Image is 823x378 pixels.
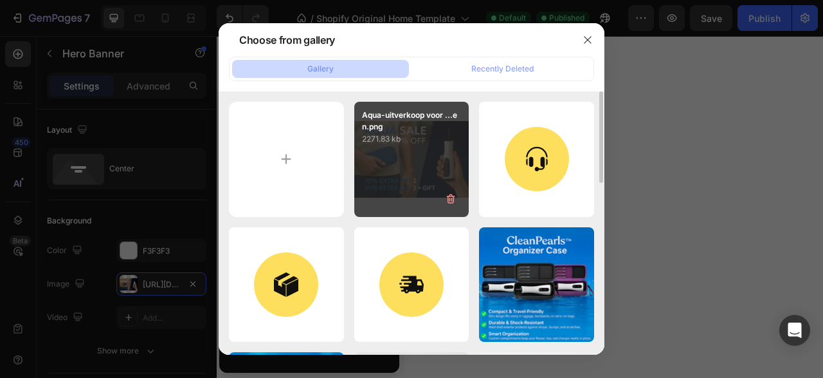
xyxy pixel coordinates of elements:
img: image [479,227,594,343]
p: 2271.83 kb [362,133,462,146]
p: Aqua-uitverkoop voor ...en.png [362,109,462,133]
button: Gallery [232,60,409,78]
img: image [505,127,569,191]
div: Choose from gallery [239,32,335,48]
button: Recently Deleted [414,60,591,78]
div: Open Intercom Messenger [779,315,810,346]
img: image [254,252,318,317]
img: image [379,252,444,317]
div: Recently Deleted [471,63,534,75]
div: Gallery [307,63,334,75]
